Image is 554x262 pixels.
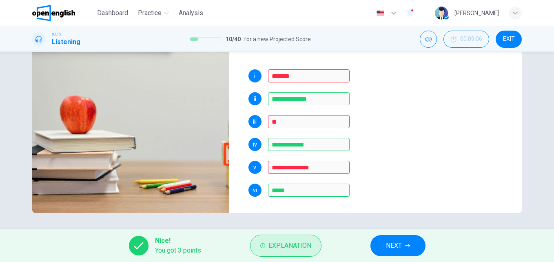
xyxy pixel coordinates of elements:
[268,184,350,197] input: coral
[268,92,350,105] input: Blue Mountains
[179,8,203,18] span: Analysis
[253,164,256,170] span: v
[435,7,448,20] img: Profile picture
[135,6,172,20] button: Practice
[253,187,257,193] span: vi
[94,6,131,20] button: Dashboard
[175,6,206,20] button: Analysis
[503,36,515,42] span: EXIT
[155,246,201,255] span: You got 3 points
[454,8,499,18] div: [PERSON_NAME]
[244,34,311,44] span: for a new Projected Score
[496,31,522,48] button: EXIT
[32,5,75,21] img: OpenEnglish logo
[250,235,321,257] button: Explanation
[254,96,256,102] span: ii
[268,161,350,174] input: Great Barrier Reef
[97,8,128,18] span: Dashboard
[268,240,311,251] span: Explanation
[155,236,201,246] span: Nice!
[32,5,94,21] a: OpenEnglish logo
[386,240,402,251] span: NEXT
[253,142,257,147] span: iv
[268,115,350,128] input: 30; thirty
[268,69,350,82] input: Sydney Opera House
[420,31,437,48] div: Mute
[375,10,386,16] img: en
[443,31,489,48] div: Hide
[254,73,255,79] span: i
[370,235,425,256] button: NEXT
[226,34,241,44] span: 10 / 40
[443,31,489,48] button: 00:09:06
[32,14,229,213] img: Travel
[268,138,350,151] input: 10th February; February 10th; February 10; feb 10;
[52,31,61,37] span: IELTS
[138,8,162,18] span: Practice
[253,119,257,124] span: iii
[460,36,482,42] span: 00:09:06
[52,37,80,47] h1: Listening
